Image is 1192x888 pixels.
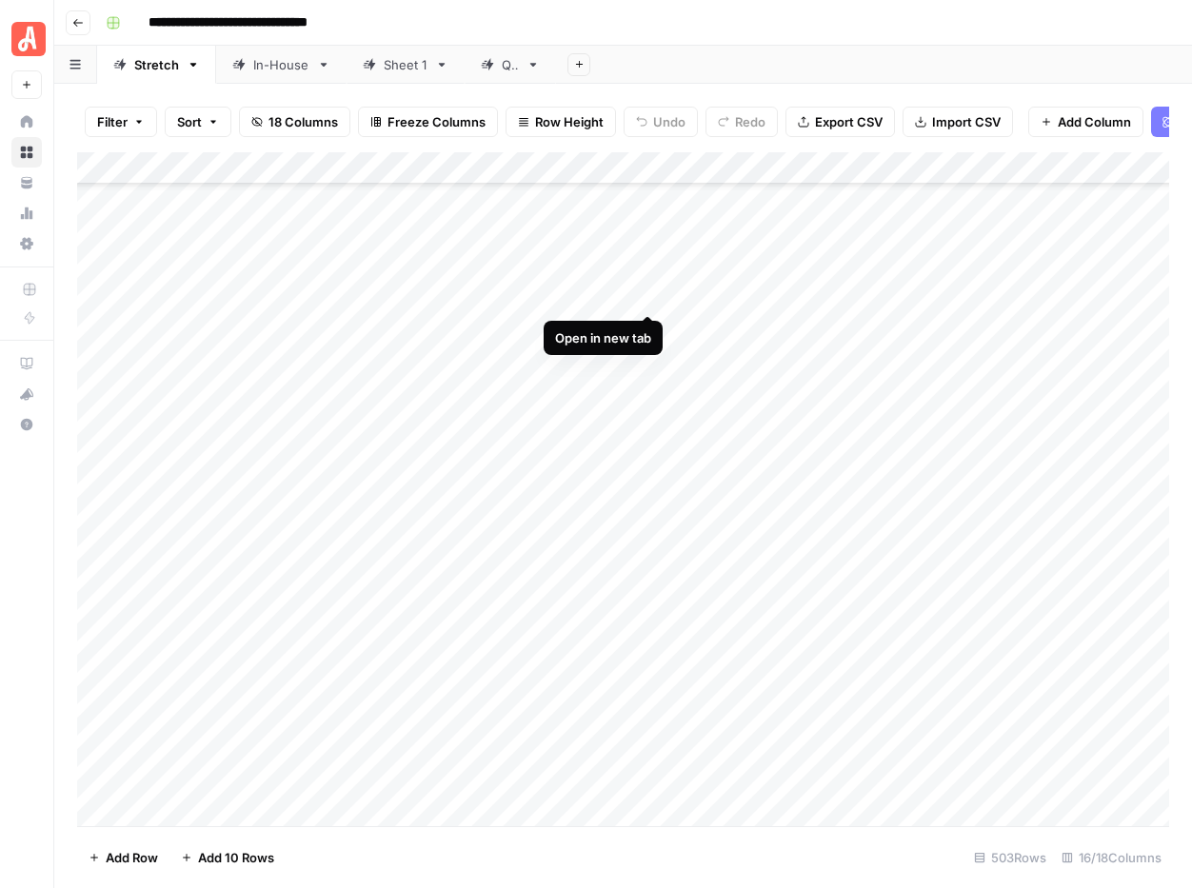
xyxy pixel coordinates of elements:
a: AirOps Academy [11,348,42,379]
span: Add Row [106,848,158,867]
div: 503 Rows [966,842,1054,873]
span: 18 Columns [268,112,338,131]
button: Sort [165,107,231,137]
button: Workspace: Angi [11,15,42,63]
div: 16/18 Columns [1054,842,1169,873]
button: Import CSV [903,107,1013,137]
a: Your Data [11,168,42,198]
div: Stretch [134,55,179,74]
button: Freeze Columns [358,107,498,137]
div: In-House [253,55,309,74]
button: Add 10 Rows [169,842,286,873]
button: Filter [85,107,157,137]
a: In-House [216,46,347,84]
button: Help + Support [11,409,42,440]
a: QA [465,46,556,84]
button: Row Height [506,107,616,137]
span: Freeze Columns [387,112,486,131]
span: Import CSV [932,112,1001,131]
button: Export CSV [785,107,895,137]
div: Sheet 1 [384,55,427,74]
button: 18 Columns [239,107,350,137]
button: Add Column [1028,107,1143,137]
div: What's new? [12,380,41,408]
span: Redo [735,112,765,131]
button: What's new? [11,379,42,409]
div: QA [502,55,519,74]
a: Sheet 1 [347,46,465,84]
span: Row Height [535,112,604,131]
a: Browse [11,137,42,168]
span: Export CSV [815,112,883,131]
span: Filter [97,112,128,131]
a: Usage [11,198,42,228]
span: Undo [653,112,685,131]
span: Add 10 Rows [198,848,274,867]
a: Stretch [97,46,216,84]
span: Add Column [1058,112,1131,131]
span: Sort [177,112,202,131]
button: Redo [705,107,778,137]
a: Settings [11,228,42,259]
button: Undo [624,107,698,137]
button: Add Row [77,842,169,873]
img: Angi Logo [11,22,46,56]
div: Open in new tab [555,328,651,347]
a: Home [11,107,42,137]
